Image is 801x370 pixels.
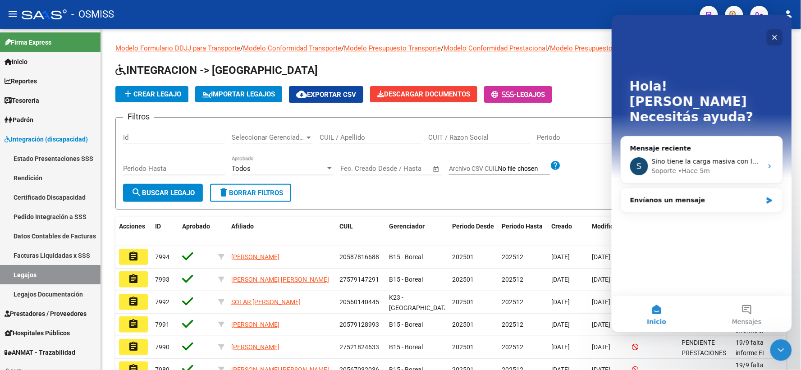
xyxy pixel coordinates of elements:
[449,165,498,172] span: Archivo CSV CUIL
[502,253,523,260] span: 202512
[385,217,449,247] datatable-header-cell: Gerenciador
[783,9,794,19] mat-icon: person
[551,276,570,283] span: [DATE]
[115,44,240,52] a: Modelo Formulario DDJJ para Transporte
[502,223,543,230] span: Periodo Hasta
[128,341,139,352] mat-icon: assignment
[67,151,99,161] div: • Hace 5m
[551,321,570,328] span: [DATE]
[131,189,195,197] span: Buscar Legajo
[452,298,474,306] span: 202501
[131,187,142,198] mat-icon: search
[155,223,161,230] span: ID
[9,173,171,198] div: Envíanos un mensaje
[5,347,75,357] span: ANMAT - Trazabilidad
[444,44,547,52] a: Modelo Conformidad Prestacional
[155,321,169,328] span: 7991
[123,88,133,99] mat-icon: add
[377,90,470,98] span: Descargar Documentos
[389,343,423,351] span: B15 - Boreal
[592,321,610,328] span: [DATE]
[231,321,279,328] span: [PERSON_NAME]
[128,319,139,329] mat-icon: assignment
[155,253,169,260] span: 7994
[232,133,305,142] span: Seleccionar Gerenciador
[5,37,51,47] span: Firma Express
[339,276,379,283] span: 27579147291
[498,165,550,173] input: Archivo CSV CUIL
[449,217,498,247] datatable-header-cell: Periodo Desde
[128,296,139,307] mat-icon: assignment
[431,164,442,174] button: Open calendar
[195,86,282,102] button: IMPORTAR LEGAJOS
[5,57,27,67] span: Inicio
[155,298,169,306] span: 7992
[551,343,570,351] span: [DATE]
[550,160,561,171] mat-icon: help
[517,91,545,99] span: Legajos
[232,164,251,173] span: Todos
[115,86,188,102] button: Crear Legajo
[231,223,254,230] span: Afiliado
[339,298,379,306] span: 20560140445
[592,223,624,230] span: Modificado
[339,343,379,351] span: 27521824633
[119,223,145,230] span: Acciones
[128,274,139,284] mat-icon: assignment
[231,276,329,283] span: [PERSON_NAME] [PERSON_NAME]
[548,217,588,247] datatable-header-cell: Creado
[123,110,154,123] h3: Filtros
[491,91,517,99] span: -
[588,217,629,247] datatable-header-cell: Modificado
[218,189,283,197] span: Borrar Filtros
[389,321,423,328] span: B15 - Boreal
[502,321,523,328] span: 202512
[340,164,377,173] input: Fecha inicio
[389,276,423,283] span: B15 - Boreal
[202,90,275,98] span: IMPORTAR LEGAJOS
[452,223,494,230] span: Periodo Desde
[385,164,429,173] input: Fecha fin
[551,223,572,230] span: Creado
[344,44,441,52] a: Modelo Presupuesto Transporte
[502,343,523,351] span: 202512
[370,86,477,102] button: Descargar Documentos
[770,339,792,361] iframe: Intercom live chat
[231,343,279,351] span: [PERSON_NAME]
[5,134,88,144] span: Integración (discapacidad)
[498,217,548,247] datatable-header-cell: Periodo Hasta
[179,217,215,247] datatable-header-cell: Aprobado
[339,253,379,260] span: 20587816688
[452,321,474,328] span: 202501
[296,91,356,99] span: Exportar CSV
[592,276,610,283] span: [DATE]
[484,86,552,103] button: -Legajos
[231,253,279,260] span: [PERSON_NAME]
[18,181,151,190] div: Envíanos un mensaje
[551,253,570,260] span: [DATE]
[7,9,18,19] mat-icon: menu
[336,217,385,247] datatable-header-cell: CUIL
[115,64,318,77] span: INTEGRACION -> [GEOGRAPHIC_DATA]
[40,151,65,161] div: Soporte
[736,339,764,356] span: 19/9 falta informe EI
[5,76,37,86] span: Reportes
[502,298,523,306] span: 202512
[452,253,474,260] span: 202501
[36,304,55,310] span: Inicio
[289,86,363,103] button: Exportar CSV
[228,217,336,247] datatable-header-cell: Afiliado
[5,328,70,338] span: Hospitales Públicos
[40,143,373,150] span: Sino tiene la carga masiva con lectura de nombre de archivo que lo vincula leyendo el nombre espe...
[550,44,652,52] a: Modelo Presupuesto Prestacional
[452,343,474,351] span: 202501
[115,217,151,247] datatable-header-cell: Acciones
[90,281,180,317] button: Mensajes
[151,217,179,247] datatable-header-cell: ID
